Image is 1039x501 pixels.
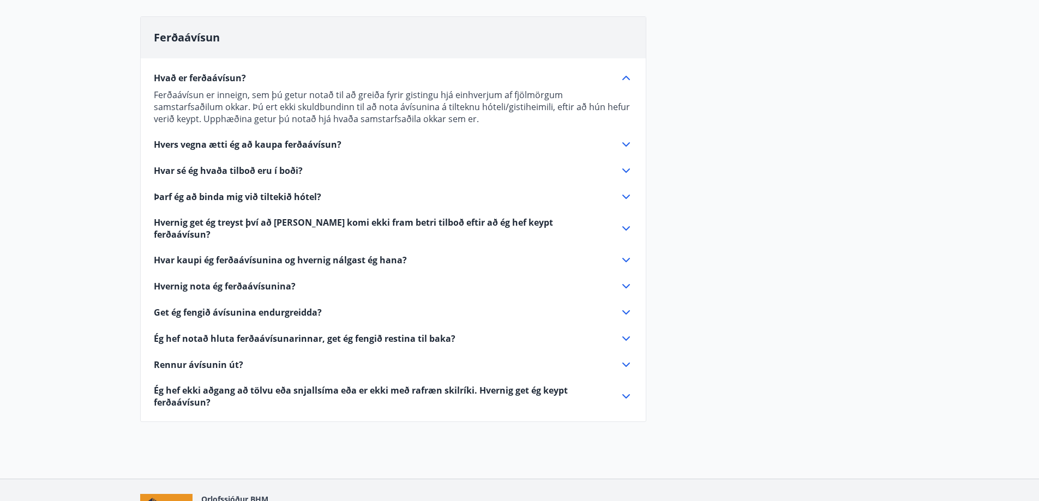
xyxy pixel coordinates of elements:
span: Hvar kaupi ég ferðaávísunina og hvernig nálgast ég hana? [154,254,407,266]
span: Ferðaávísun [154,30,220,45]
div: Ég hef notað hluta ferðaávísunarinnar, get ég fengið restina til baka? [154,332,633,345]
span: Ég hef ekki aðgang að tölvu eða snjallsíma eða er ekki með rafræn skilríki. Hvernig get ég keypt ... [154,384,606,408]
div: Hvers vegna ætti ég að kaupa ferðaávísun? [154,138,633,151]
span: Þarf ég að binda mig við tiltekið hótel? [154,191,321,203]
span: Hvers vegna ætti ég að kaupa ferðaávísun? [154,138,341,150]
span: Hvar sé ég hvaða tilboð eru í boði? [154,165,303,177]
p: Ferðaávísun er inneign, sem þú getur notað til að greiða fyrir gistingu hjá einhverjum af fjölmör... [154,89,633,125]
span: Ég hef notað hluta ferðaávísunarinnar, get ég fengið restina til baka? [154,333,455,345]
div: Rennur ávísunin út? [154,358,633,371]
div: Hvernig nota ég ferðaávísunina? [154,280,633,293]
div: Hvað er ferðaávísun? [154,84,633,125]
span: Hvernig nota ég ferðaávísunina? [154,280,296,292]
span: Hvað er ferðaávísun? [154,72,246,84]
span: Get ég fengið ávísunina endurgreidda? [154,306,322,318]
div: Ég hef ekki aðgang að tölvu eða snjallsíma eða er ekki með rafræn skilríki. Hvernig get ég keypt ... [154,384,633,408]
div: Get ég fengið ávísunina endurgreidda? [154,306,633,319]
div: Hvar sé ég hvaða tilboð eru í boði? [154,164,633,177]
div: Hvað er ferðaávísun? [154,71,633,84]
div: Hvernig get ég treyst því að [PERSON_NAME] komi ekki fram betri tilboð eftir að ég hef keypt ferð... [154,216,633,240]
div: Hvar kaupi ég ferðaávísunina og hvernig nálgast ég hana? [154,253,633,267]
div: Þarf ég að binda mig við tiltekið hótel? [154,190,633,203]
span: Hvernig get ég treyst því að [PERSON_NAME] komi ekki fram betri tilboð eftir að ég hef keypt ferð... [154,216,606,240]
span: Rennur ávísunin út? [154,359,243,371]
